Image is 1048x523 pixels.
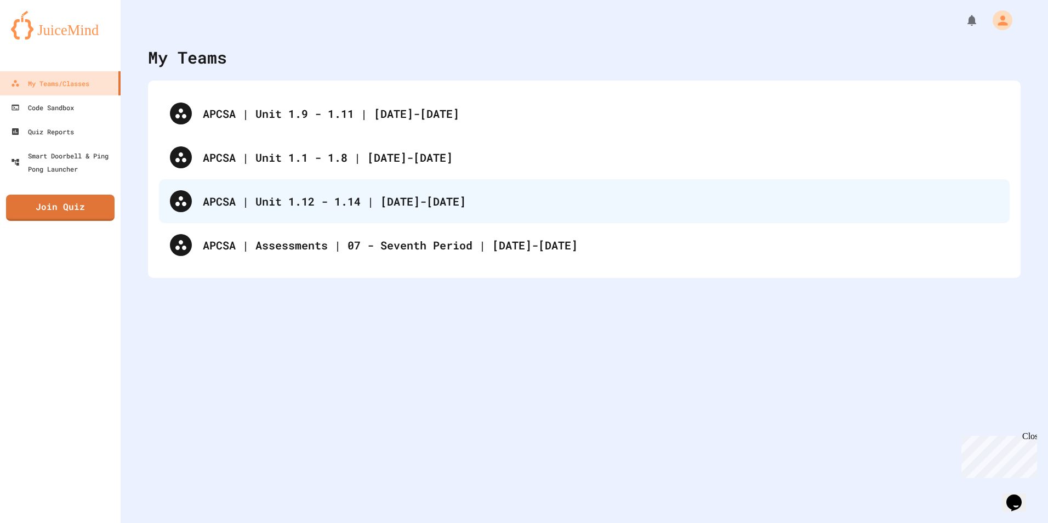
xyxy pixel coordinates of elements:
[11,11,110,39] img: logo-orange.svg
[11,77,89,90] div: My Teams/Classes
[981,8,1015,33] div: My Account
[159,135,1010,179] div: APCSA | Unit 1.1 - 1.8 | [DATE]-[DATE]
[159,92,1010,135] div: APCSA | Unit 1.9 - 1.11 | [DATE]-[DATE]
[957,431,1037,478] iframe: chat widget
[945,11,981,30] div: My Notifications
[11,125,74,138] div: Quiz Reports
[6,195,115,221] a: Join Quiz
[159,223,1010,267] div: APCSA | Assessments | 07 - Seventh Period | [DATE]-[DATE]
[1002,479,1037,512] iframe: chat widget
[11,149,116,175] div: Smart Doorbell & Ping Pong Launcher
[203,237,999,253] div: APCSA | Assessments | 07 - Seventh Period | [DATE]-[DATE]
[203,193,999,209] div: APCSA | Unit 1.12 - 1.14 | [DATE]-[DATE]
[203,105,999,122] div: APCSA | Unit 1.9 - 1.11 | [DATE]-[DATE]
[203,149,999,166] div: APCSA | Unit 1.1 - 1.8 | [DATE]-[DATE]
[148,45,227,70] div: My Teams
[11,101,74,114] div: Code Sandbox
[4,4,76,70] div: Chat with us now!Close
[159,179,1010,223] div: APCSA | Unit 1.12 - 1.14 | [DATE]-[DATE]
